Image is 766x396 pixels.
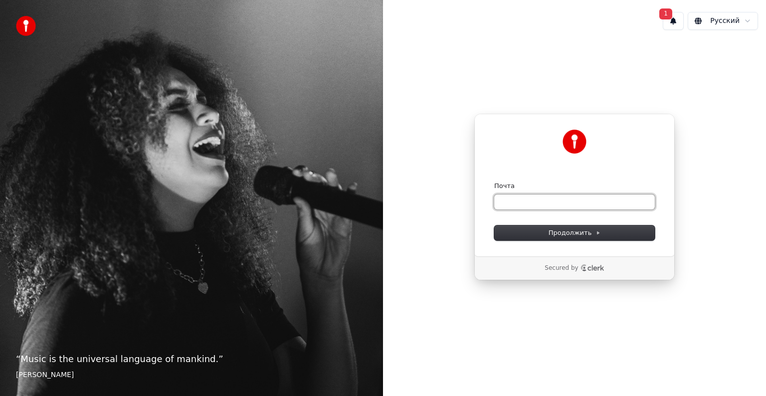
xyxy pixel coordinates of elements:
[545,264,578,272] p: Secured by
[16,370,367,380] footer: [PERSON_NAME]
[16,352,367,366] p: “ Music is the universal language of mankind. ”
[580,264,604,271] a: Clerk logo
[563,130,586,154] img: Youka
[494,182,515,191] label: Почта
[663,12,684,30] button: 1
[549,228,601,237] span: Продолжить
[659,8,672,19] span: 1
[16,16,36,36] img: youka
[494,225,655,240] button: Продолжить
